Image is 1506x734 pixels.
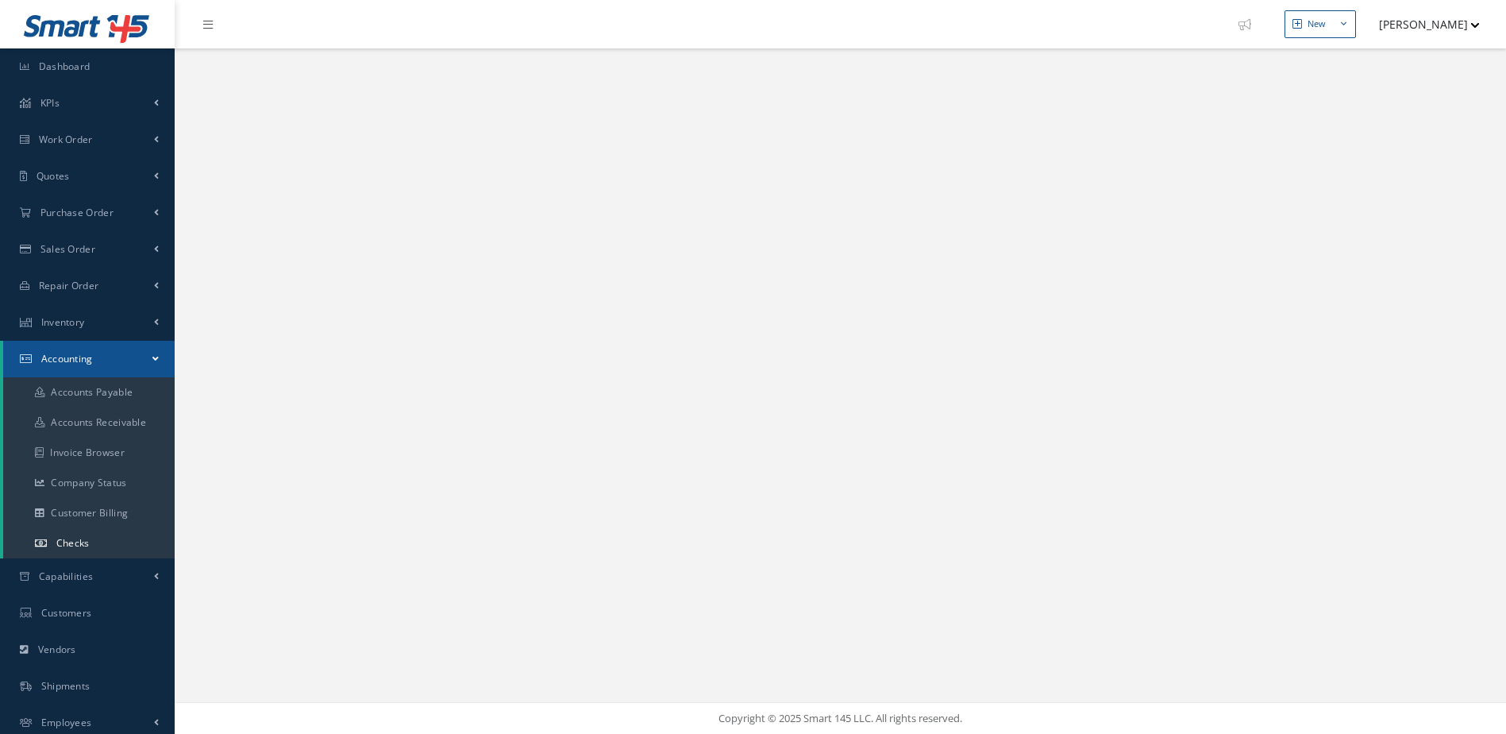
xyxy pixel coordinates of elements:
[56,536,90,550] span: Checks
[41,352,93,365] span: Accounting
[3,408,175,438] a: Accounts Receivable
[39,60,91,73] span: Dashboard
[38,643,76,656] span: Vendors
[1364,9,1480,40] button: [PERSON_NAME]
[41,679,91,693] span: Shipments
[41,315,85,329] span: Inventory
[41,606,92,620] span: Customers
[1285,10,1356,38] button: New
[3,498,175,528] a: Customer Billing
[3,468,175,498] a: Company Status
[3,341,175,377] a: Accounting
[39,133,93,146] span: Work Order
[39,570,94,583] span: Capabilities
[3,377,175,408] a: Accounts Payable
[37,169,70,183] span: Quotes
[39,279,99,292] span: Repair Order
[3,528,175,558] a: Checks
[41,716,92,729] span: Employees
[191,711,1490,727] div: Copyright © 2025 Smart 145 LLC. All rights reserved.
[40,242,95,256] span: Sales Order
[40,206,114,219] span: Purchase Order
[40,96,60,110] span: KPIs
[3,438,175,468] a: Invoice Browser
[1308,17,1326,31] div: New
